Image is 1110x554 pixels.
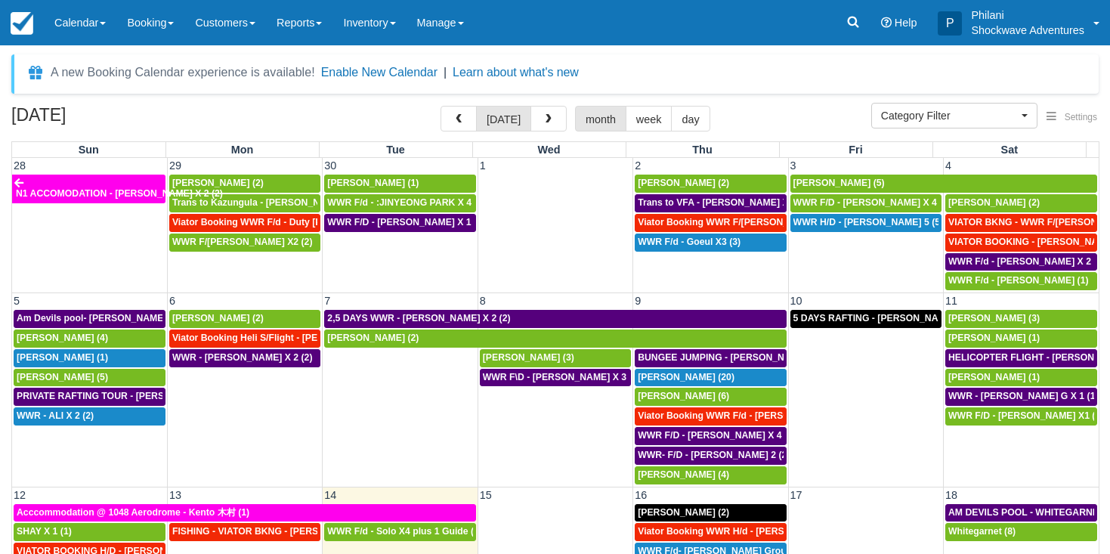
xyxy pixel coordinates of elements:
a: FISHING - VIATOR BKNG - [PERSON_NAME] 2 (2) [169,523,320,541]
span: [PERSON_NAME] (5) [17,372,108,382]
span: [PERSON_NAME] (1) [948,372,1040,382]
span: 4 [944,159,953,172]
a: 2,5 DAYS WWR - [PERSON_NAME] X 2 (2) [324,310,786,328]
span: WWR F/[PERSON_NAME] X2 (2) [172,237,313,247]
a: VIATOR BOOKING - [PERSON_NAME] 2 (2) [945,234,1097,252]
a: WWR F/D - [PERSON_NAME] X 4 (4) [635,427,786,445]
span: [PERSON_NAME] (1) [948,333,1040,343]
a: WWR F/d - Solo X4 plus 1 Guide (4) [324,523,475,541]
a: Viator Booking WWR F/d - [PERSON_NAME] [PERSON_NAME] X2 (2) [635,407,786,426]
span: 29 [168,159,183,172]
span: 7 [323,295,332,307]
a: [PERSON_NAME] (4) [635,466,786,484]
span: Acccommodation @ 1048 Aerodrome - Kento 木村 (1) [17,507,249,518]
a: Viator Booking WWR H/d - [PERSON_NAME] X 4 (4) [635,523,786,541]
span: 12 [12,489,27,501]
a: [PERSON_NAME] (20) [635,369,786,387]
span: [PERSON_NAME] (2) [638,178,729,188]
span: [PERSON_NAME] (5) [793,178,885,188]
span: Sun [79,144,99,156]
span: WWR F/d - [PERSON_NAME] X 2 (2) [948,256,1105,267]
span: Am Devils pool- [PERSON_NAME] X 2 (2) [17,313,197,323]
a: Viator Booking WWR F/d - Duty [PERSON_NAME] 2 (2) [169,214,320,232]
a: AM DEVILS POOL - WHITEGARNET X4 (4) [945,504,1097,522]
button: [DATE] [476,106,531,132]
a: [PERSON_NAME] (2) [635,504,786,522]
h2: [DATE] [11,106,203,134]
a: WWR F/D - [PERSON_NAME] X 4 (4) [790,194,941,212]
span: 13 [168,489,183,501]
a: [PERSON_NAME] (3) [480,349,631,367]
span: WWR F/d - [PERSON_NAME] (1) [948,275,1089,286]
span: WWR F/d - Goeul X3 (3) [638,237,741,247]
span: Wed [537,144,560,156]
a: Am Devils pool- [PERSON_NAME] X 2 (2) [14,310,165,328]
a: [PERSON_NAME] (5) [790,175,1097,193]
a: [PERSON_NAME] (1) [324,175,475,193]
i: Help [881,17,892,28]
p: Philani [971,8,1084,23]
span: Tue [386,144,405,156]
a: 5 DAYS RAFTING - [PERSON_NAME] X 2 (4) [790,310,941,328]
a: [PERSON_NAME] (3) [945,310,1097,328]
a: [PERSON_NAME] (2) [635,175,786,193]
span: 14 [323,489,338,501]
span: [PERSON_NAME] (1) [17,352,108,363]
a: Acccommodation @ 1048 Aerodrome - Kento 木村 (1) [14,504,476,522]
a: Learn about what's new [453,66,579,79]
span: 5 DAYS RAFTING - [PERSON_NAME] X 2 (4) [793,313,985,323]
button: day [671,106,710,132]
a: [PERSON_NAME] (2) [324,330,786,348]
span: [PERSON_NAME] (20) [638,372,734,382]
a: Whitegarnet (8) [945,523,1097,541]
span: Viator Booking WWR F/[PERSON_NAME] X 2 (2) [638,217,849,227]
span: | [444,66,447,79]
a: WWR F/D - [PERSON_NAME] X 1 (1) [324,214,475,232]
button: Category Filter [871,103,1037,128]
span: [PERSON_NAME] (2) [638,507,729,518]
a: [PERSON_NAME] (4) [14,330,165,348]
span: N1 ACCOMODATION - [PERSON_NAME] X 2 (2) [16,188,223,199]
span: Settings [1065,112,1097,122]
a: Trans to Kazungula - [PERSON_NAME] x 1 (2) [169,194,320,212]
span: BUNGEE JUMPING - [PERSON_NAME] 2 (2) [638,352,830,363]
span: [PERSON_NAME] (1) [327,178,419,188]
span: FISHING - VIATOR BKNG - [PERSON_NAME] 2 (2) [172,526,389,537]
a: N1 ACCOMODATION - [PERSON_NAME] X 2 (2) [12,175,165,203]
span: [PERSON_NAME] (3) [483,352,574,363]
a: [PERSON_NAME] (6) [635,388,786,406]
span: [PERSON_NAME] (4) [17,333,108,343]
span: WWR F\D - [PERSON_NAME] X 3 (3) [483,372,641,382]
a: [PERSON_NAME] (5) [14,369,165,387]
span: WWR F/d - Solo X4 plus 1 Guide (4) [327,526,482,537]
a: WWR- F/D - [PERSON_NAME] 2 (2) [635,447,786,465]
span: WWR F/D - [PERSON_NAME] X 4 (4) [638,430,796,441]
span: 16 [633,489,648,501]
button: Settings [1037,107,1106,128]
a: Trans to VFA - [PERSON_NAME] X 2 (2) [635,194,786,212]
span: Fri [849,144,862,156]
a: PRIVATE RAFTING TOUR - [PERSON_NAME] X 5 (5) [14,388,165,406]
span: Viator Booking WWR F/d - [PERSON_NAME] [PERSON_NAME] X2 (2) [638,410,940,421]
a: WWR F/[PERSON_NAME] X2 (2) [169,234,320,252]
span: Viator Booking Heli S/Flight - [PERSON_NAME] X 1 (1) [172,333,410,343]
div: A new Booking Calendar experience is available! [51,63,315,82]
a: [PERSON_NAME] (2) [945,194,1097,212]
span: Help [895,17,917,29]
span: PRIVATE RAFTING TOUR - [PERSON_NAME] X 5 (5) [17,391,243,401]
a: HELICOPTER FLIGHT - [PERSON_NAME] G X 1 (1) [945,349,1097,367]
a: WWR F/d - [PERSON_NAME] (1) [945,272,1097,290]
span: Whitegarnet (8) [948,526,1016,537]
span: 17 [789,489,804,501]
a: WWR - ALI X 2 (2) [14,407,165,426]
span: [PERSON_NAME] (2) [172,313,264,323]
span: 9 [633,295,642,307]
button: Enable New Calendar [321,65,438,80]
span: Thu [692,144,712,156]
a: BUNGEE JUMPING - [PERSON_NAME] 2 (2) [635,349,786,367]
span: 2 [633,159,642,172]
a: WWR H/D - [PERSON_NAME] 5 (5) [790,214,941,232]
span: [PERSON_NAME] (2) [948,197,1040,208]
span: 2,5 DAYS WWR - [PERSON_NAME] X 2 (2) [327,313,510,323]
a: [PERSON_NAME] (1) [945,369,1097,387]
